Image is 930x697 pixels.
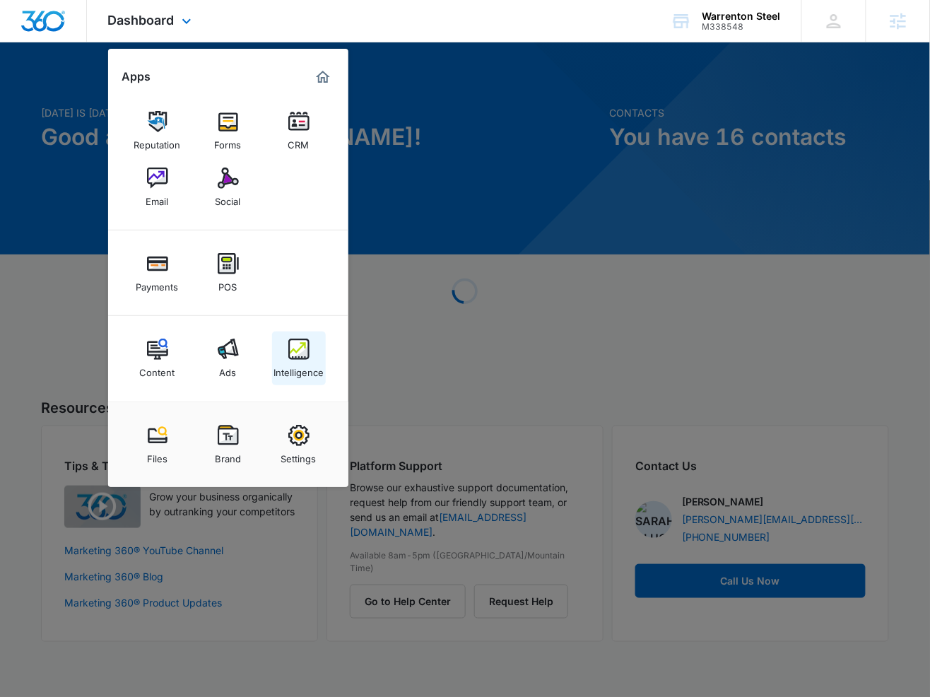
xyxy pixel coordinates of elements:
a: Forms [201,104,255,158]
div: Intelligence [273,360,324,378]
div: account id [702,22,781,32]
a: POS [201,246,255,300]
a: Intelligence [272,332,326,385]
div: account name [702,11,781,22]
a: Marketing 360® Dashboard [312,66,334,88]
div: CRM [288,132,310,151]
span: Dashboard [108,13,175,28]
a: CRM [272,104,326,158]
div: Content [140,360,175,378]
div: Reputation [134,132,181,151]
a: Brand [201,418,255,471]
div: Settings [281,446,317,464]
div: Social [216,189,241,207]
a: Reputation [131,104,184,158]
div: POS [219,274,237,293]
a: Social [201,160,255,214]
a: Ads [201,332,255,385]
div: Brand [215,446,241,464]
a: Content [131,332,184,385]
h2: Apps [122,70,151,83]
a: Email [131,160,184,214]
a: Payments [131,246,184,300]
a: Files [131,418,184,471]
div: Ads [220,360,237,378]
div: Email [146,189,169,207]
div: Payments [136,274,179,293]
a: Settings [272,418,326,471]
div: Forms [215,132,242,151]
div: Files [147,446,167,464]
